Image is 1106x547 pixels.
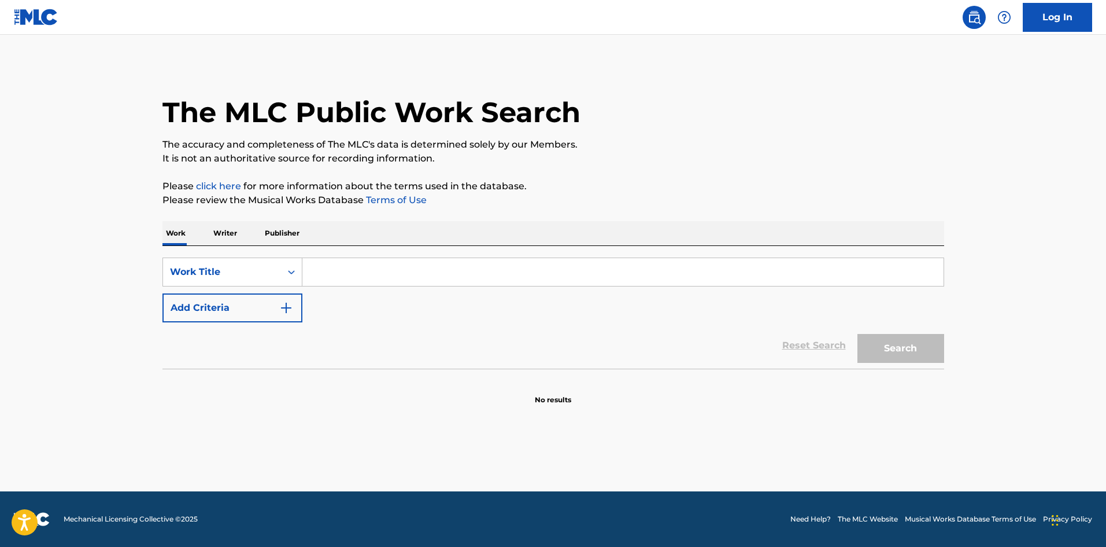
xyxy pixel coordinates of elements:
[14,512,50,526] img: logo
[997,10,1011,24] img: help
[963,6,986,29] a: Public Search
[364,194,427,205] a: Terms of Use
[261,221,303,245] p: Publisher
[790,514,831,524] a: Need Help?
[1023,3,1092,32] a: Log In
[64,514,198,524] span: Mechanical Licensing Collective © 2025
[279,301,293,315] img: 9d2ae6d4665cec9f34b9.svg
[838,514,898,524] a: The MLC Website
[162,193,944,207] p: Please review the Musical Works Database
[162,179,944,193] p: Please for more information about the terms used in the database.
[210,221,241,245] p: Writer
[162,221,189,245] p: Work
[1052,503,1059,538] div: Arrastrar
[162,293,302,322] button: Add Criteria
[905,514,1036,524] a: Musical Works Database Terms of Use
[170,265,274,279] div: Work Title
[162,138,944,152] p: The accuracy and completeness of The MLC's data is determined solely by our Members.
[993,6,1016,29] div: Help
[1043,514,1092,524] a: Privacy Policy
[535,381,571,405] p: No results
[162,152,944,166] p: It is not an authoritative source for recording information.
[967,10,981,24] img: search
[14,9,58,25] img: MLC Logo
[162,258,944,369] form: Search Form
[162,95,580,130] h1: The MLC Public Work Search
[1048,491,1106,547] iframe: Chat Widget
[1048,491,1106,547] div: Widget de chat
[196,181,241,192] a: click here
